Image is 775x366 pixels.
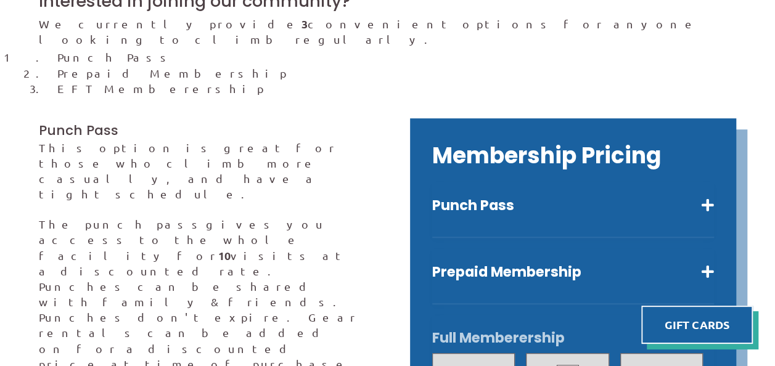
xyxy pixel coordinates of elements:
[39,16,736,47] p: We currently provide convenient options for anyone looking to climb regularly.
[57,65,737,81] li: Prepaid Membership
[57,81,737,96] li: EFT Memberership
[39,140,366,202] p: This option is great for those who climb more casually, and have a tight schedule.
[432,140,715,171] h2: Membership Pricing
[301,17,308,31] strong: 3
[39,121,366,140] h3: Punch Pass
[218,248,231,262] strong: 10
[57,49,737,65] li: Punch Pass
